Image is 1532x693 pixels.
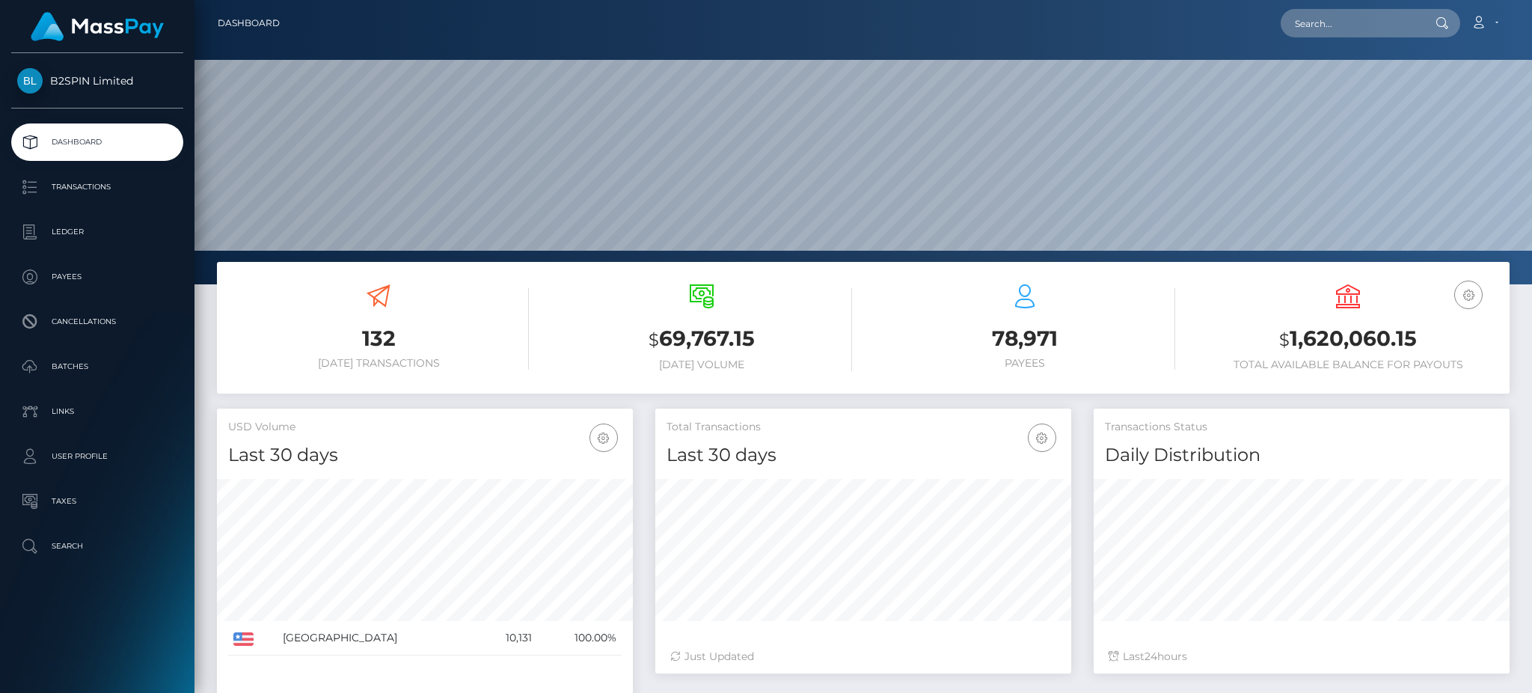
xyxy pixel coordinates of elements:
[1279,329,1290,350] small: $
[537,621,622,656] td: 100.00%
[1105,442,1498,468] h4: Daily Distribution
[17,176,177,198] p: Transactions
[31,12,164,41] img: MassPay Logo
[17,445,177,468] p: User Profile
[11,528,183,565] a: Search
[228,442,622,468] h4: Last 30 days
[11,348,183,385] a: Batches
[17,68,43,94] img: B2SPIN Limited
[667,420,1060,435] h5: Total Transactions
[278,621,479,656] td: [GEOGRAPHIC_DATA]
[17,131,177,153] p: Dashboard
[17,221,177,243] p: Ledger
[11,483,183,520] a: Taxes
[670,649,1056,665] div: Just Updated
[17,355,177,378] p: Batches
[233,632,254,646] img: US.png
[228,420,622,435] h5: USD Volume
[551,324,852,355] h3: 69,767.15
[11,258,183,296] a: Payees
[1281,9,1421,37] input: Search...
[17,311,177,333] p: Cancellations
[17,490,177,513] p: Taxes
[11,303,183,341] a: Cancellations
[1109,649,1495,665] div: Last hours
[649,329,659,350] small: $
[11,168,183,206] a: Transactions
[551,358,852,371] h6: [DATE] Volume
[874,324,1175,353] h3: 78,971
[228,357,529,370] h6: [DATE] Transactions
[17,400,177,423] p: Links
[218,7,280,39] a: Dashboard
[11,438,183,475] a: User Profile
[17,535,177,558] p: Search
[11,123,183,161] a: Dashboard
[1145,650,1157,663] span: 24
[11,74,183,88] span: B2SPIN Limited
[1105,420,1498,435] h5: Transactions Status
[1198,358,1498,371] h6: Total Available Balance for Payouts
[667,442,1060,468] h4: Last 30 days
[11,213,183,251] a: Ledger
[17,266,177,288] p: Payees
[874,357,1175,370] h6: Payees
[1198,324,1498,355] h3: 1,620,060.15
[479,621,538,656] td: 10,131
[228,324,529,353] h3: 132
[11,393,183,430] a: Links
